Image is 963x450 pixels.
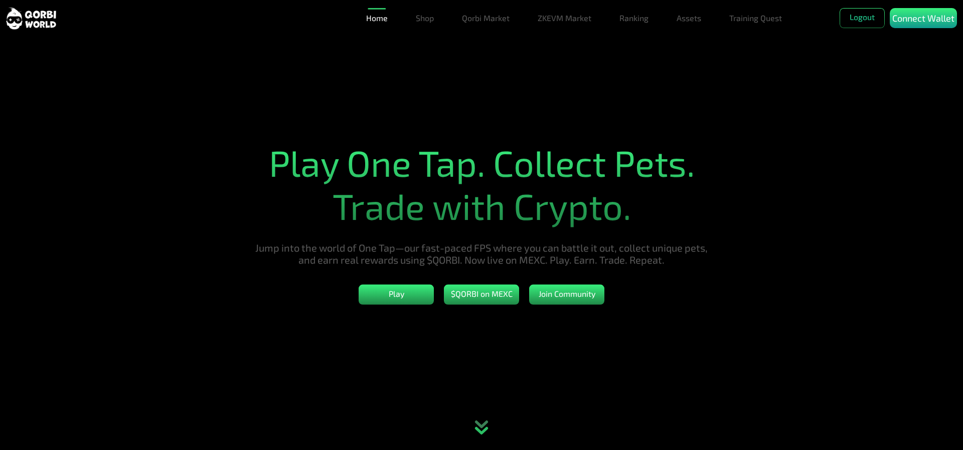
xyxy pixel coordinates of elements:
[359,284,434,304] button: Play
[458,8,514,28] a: Qorbi Market
[247,141,716,228] h1: Play One Tap. Collect Pets. Trade with Crypto.
[459,405,504,450] div: animation
[6,7,56,30] img: sticky brand-logo
[444,284,519,304] button: $QORBI on MEXC
[534,8,595,28] a: ZKEVM Market
[892,12,954,25] p: Connect Wallet
[725,8,786,28] a: Training Quest
[247,241,716,265] h5: Jump into the world of One Tap—our fast-paced FPS where you can battle it out, collect unique pet...
[412,8,438,28] a: Shop
[840,8,885,28] button: Logout
[615,8,653,28] a: Ranking
[673,8,705,28] a: Assets
[529,284,604,304] button: Join Community
[362,8,392,28] a: Home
